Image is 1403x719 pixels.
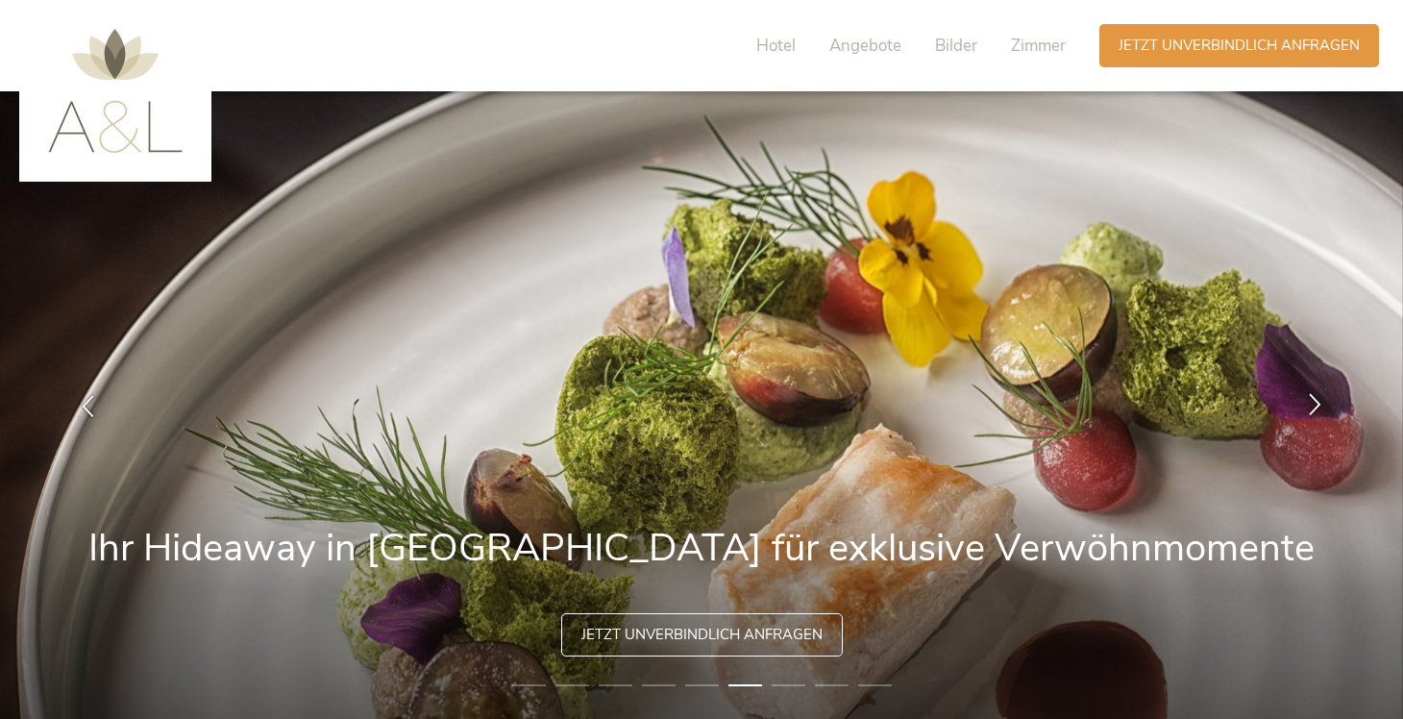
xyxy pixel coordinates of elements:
span: Jetzt unverbindlich anfragen [1119,36,1360,56]
img: AMONTI & LUNARIS Wellnessresort [48,29,183,153]
span: Hotel [756,35,796,57]
span: Zimmer [1011,35,1066,57]
span: Bilder [935,35,977,57]
span: Jetzt unverbindlich anfragen [581,625,823,645]
span: Angebote [829,35,901,57]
